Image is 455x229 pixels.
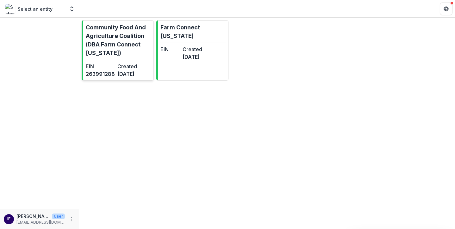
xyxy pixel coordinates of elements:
[7,217,10,221] div: Ian Finch
[86,70,115,78] dd: 263991288
[16,220,65,225] p: [EMAIL_ADDRESS][DOMAIN_NAME]
[86,63,115,70] dt: EIN
[67,3,76,15] button: Open entity switcher
[160,23,226,40] p: Farm Connect [US_STATE]
[67,215,75,223] button: More
[52,214,65,219] p: User
[86,23,151,57] p: Community Food And Agriculture Coalition (DBA Farm Connect [US_STATE])
[18,6,53,12] p: Select an entity
[5,4,15,14] img: Select an entity
[117,70,146,78] dd: [DATE]
[183,45,202,53] dt: Created
[183,53,202,61] dd: [DATE]
[117,63,146,70] dt: Created
[82,20,154,81] a: Community Food And Agriculture Coalition (DBA Farm Connect [US_STATE])EIN263991288Created[DATE]
[16,213,49,220] p: [PERSON_NAME]
[440,3,452,15] button: Get Help
[160,45,180,53] dt: EIN
[156,20,228,81] a: Farm Connect [US_STATE]EINCreated[DATE]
